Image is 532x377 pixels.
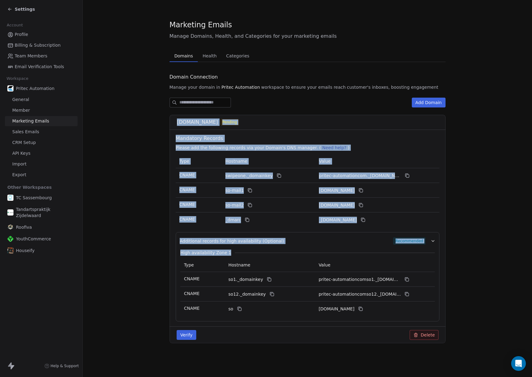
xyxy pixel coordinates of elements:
span: Houseify [16,247,35,254]
span: Pritec Automation [221,84,260,90]
span: Help & Support [51,363,79,368]
span: Pritec Automation [16,85,55,91]
span: Roofiva [16,224,32,230]
a: Export [5,170,78,180]
span: Categories [224,52,252,60]
span: Settings [15,6,35,12]
span: Manage Domains, Health, and Categories for your marketing emails [170,33,446,40]
span: [DOMAIN_NAME] [177,119,218,126]
span: _dmarc.swipeone.email [319,217,357,223]
span: pritec-automationcom._domainkey.swipeone.email [319,173,401,179]
span: Value [319,159,331,164]
span: CNAME [179,217,195,222]
span: CNAME [184,306,200,311]
span: Member [12,107,30,114]
span: General [12,96,29,103]
span: Workspace [4,74,31,83]
span: Pending [222,119,237,125]
span: Team Members [15,53,47,59]
img: Roofiva%20logo%20flavicon.png [7,224,13,230]
span: TC Sassembourg [16,195,52,201]
span: Domains [172,52,195,60]
span: Need help? [322,145,346,150]
span: _dmarc [225,217,241,223]
span: Domain Connection [170,73,218,81]
span: YouthCommerce [16,236,51,242]
p: Please add the following records via your Domain's DNS manager. ( ) [176,145,442,151]
span: workspace to ensure your emails reach [261,84,346,90]
span: pritec-automationcomso1._domainkey.swipeone.email [319,276,401,283]
span: Import [12,161,26,167]
span: Manage your domain in [170,84,220,90]
span: Export [12,172,26,178]
a: Team Members [5,51,78,61]
a: Profile [5,29,78,40]
span: Marketing Emails [170,20,232,29]
span: Additional records for high availability (Optional) [180,238,284,244]
a: Settings [7,6,35,12]
span: pritec-automationcom1.swipeone.email [319,187,355,194]
img: b646f82e.png [7,85,13,91]
button: Verify [177,330,196,340]
span: CRM Setup [12,139,36,146]
span: Sales Emails [12,129,39,135]
a: Help & Support [44,363,79,368]
span: so1._domainkey [228,276,263,283]
a: Sales Emails [5,127,78,137]
span: Hostname [228,262,250,267]
span: Recommended [393,237,425,245]
a: API Keys [5,148,78,158]
img: YC%20tumbnail%20flavicon.png [7,236,13,242]
span: pritec-automationcom2.swipeone.email [319,202,355,208]
span: Tandartspraktijk Zijdelwaard [16,206,75,219]
img: Afbeelding1.png [7,247,13,254]
span: Billing & Subscription [15,42,61,49]
span: CNAME [184,276,200,281]
a: CRM Setup [5,138,78,148]
button: Additional records for high availability (Optional)Recommended [180,237,435,245]
span: Marketing Emails [12,118,49,124]
div: Open Intercom Messenger [511,356,526,371]
a: Email Verification Tools [5,62,78,72]
button: Add Domain [412,98,446,107]
span: API Keys [12,150,30,157]
span: Hostname [225,159,247,164]
span: so-mail2 [225,202,244,208]
button: Delete [410,330,438,340]
span: so [228,306,233,312]
p: Type [184,262,221,268]
span: pritec-automationcomso.swipeone.email [319,306,354,312]
img: cropped-Favicon-Zijdelwaard.webp [7,209,13,216]
span: CNAME [179,173,195,177]
p: Type [179,158,218,165]
span: pritec-automationcomso12._domainkey.swipeone.email [319,291,401,297]
span: Health [200,52,219,60]
span: Value [319,262,330,267]
span: CNAME [179,187,195,192]
span: swipeone._domainkey [225,173,273,179]
span: CNAME [184,291,200,296]
span: High availability Zone 1 [180,250,231,256]
span: Profile [15,31,28,38]
a: Import [5,159,78,169]
span: Mandatory Records [176,135,442,142]
a: Member [5,105,78,115]
span: CNAME [179,202,195,207]
span: customer's inboxes, boosting engagement [347,84,438,90]
span: so-mail1 [225,187,244,194]
span: Other Workspaces [5,182,54,192]
span: Email Verification Tools [15,64,64,70]
a: Marketing Emails [5,116,78,126]
img: cropped-favo.png [7,195,13,201]
span: so12._domainkey [228,291,266,297]
div: Additional records for high availability (Optional)Recommended [180,245,435,316]
a: Billing & Subscription [5,40,78,50]
span: Account [4,21,25,30]
a: General [5,95,78,105]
